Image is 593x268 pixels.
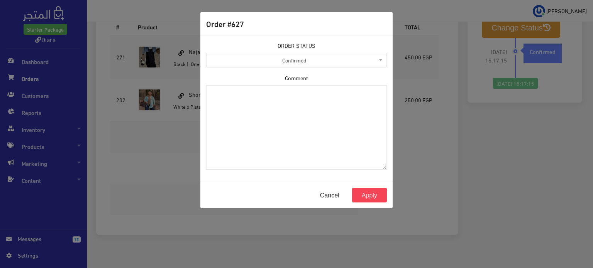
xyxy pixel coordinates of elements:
button: Cancel [310,188,349,202]
h5: Order #627 [206,18,244,29]
span: Confirmed [206,53,387,67]
label: ORDER STATUS [278,41,315,50]
iframe: Drift Widget Chat Controller [554,215,584,244]
button: Apply [352,188,387,202]
label: Comment [285,74,308,82]
span: Confirmed [211,56,377,64]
